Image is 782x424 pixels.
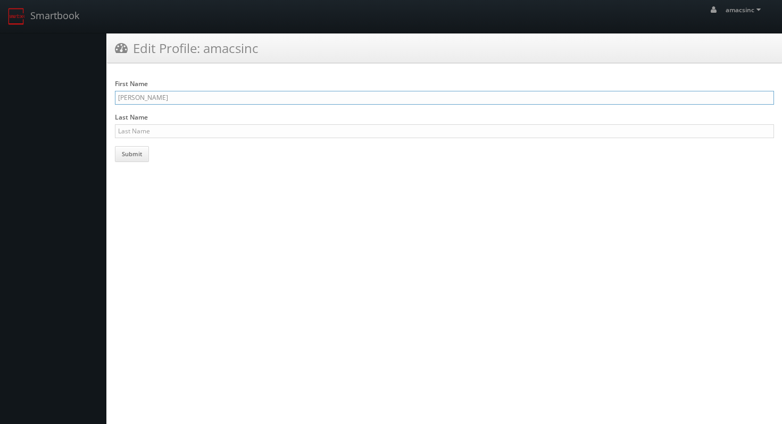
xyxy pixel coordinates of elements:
span: amacsinc [726,5,764,14]
button: Submit [115,146,149,162]
h3: Edit Profile: amacsinc [115,39,259,57]
input: Last Name [115,124,774,138]
img: smartbook-logo.png [8,8,25,25]
label: Last Name [115,113,148,122]
label: First Name [115,79,148,88]
input: First Name [115,91,774,105]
